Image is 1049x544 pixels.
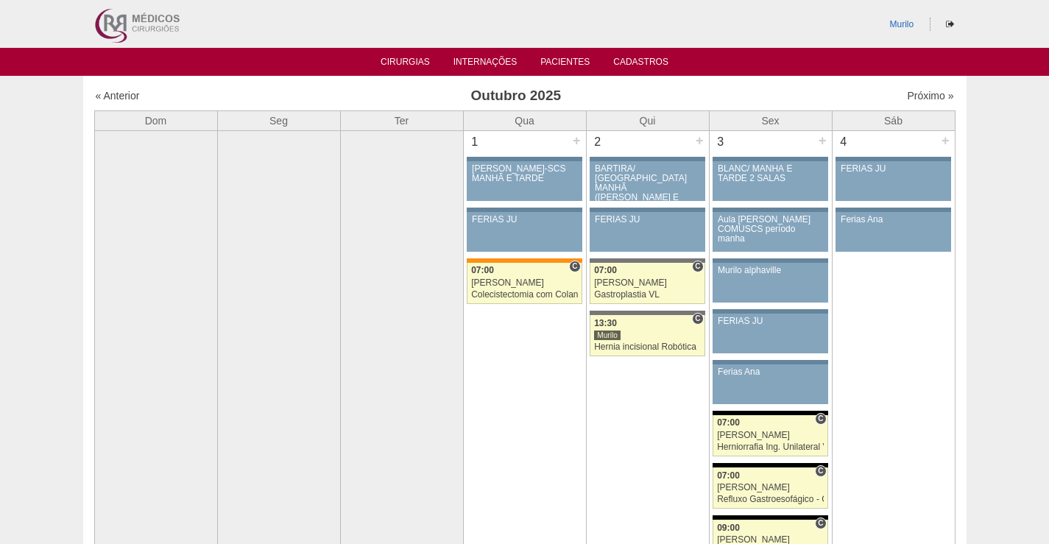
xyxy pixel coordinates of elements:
div: Key: Aviso [590,208,704,212]
span: 07:00 [471,265,494,275]
div: Key: Santa Catarina [590,311,704,315]
th: Qui [586,110,709,130]
a: C 07:00 [PERSON_NAME] Gastroplastia VL [590,263,704,304]
a: Murilo [889,19,914,29]
div: Gastroplastia VL [594,290,701,300]
div: Key: Aviso [713,309,827,314]
div: [PERSON_NAME]-SCS MANHÃ E TARDE [472,164,577,183]
div: Refluxo Gastroesofágico - Cirurgia VL [717,495,824,504]
div: Key: Blanc [713,515,827,520]
div: BLANC/ MANHÃ E TARDE 2 SALAS [718,164,823,183]
div: 1 [464,131,487,153]
div: Key: Aviso [713,208,827,212]
div: Key: Aviso [467,208,582,212]
div: [PERSON_NAME] [471,278,578,288]
a: C 07:00 [PERSON_NAME] Herniorrafia Ing. Unilateral VL [713,415,827,456]
div: Ferias Ana [718,367,823,377]
div: Key: Aviso [713,157,827,161]
span: 07:00 [594,265,617,275]
a: BLANC/ MANHÃ E TARDE 2 SALAS [713,161,827,201]
div: + [693,131,706,150]
span: Consultório [692,261,703,272]
a: Internações [453,57,518,71]
th: Qua [463,110,586,130]
div: Key: São Luiz - SCS [467,258,582,263]
span: 07:00 [717,417,740,428]
div: Key: São Bernardo [590,258,704,263]
a: FERIAS JU [836,161,950,201]
th: Sáb [832,110,955,130]
div: Key: Aviso [713,360,827,364]
a: C 13:30 Murilo Hernia incisional Robótica [590,315,704,356]
div: Key: Aviso [836,208,950,212]
div: Key: Aviso [467,157,582,161]
div: Key: Aviso [590,157,704,161]
span: Consultório [692,313,703,325]
a: Cadastros [613,57,668,71]
span: 09:00 [717,523,740,533]
a: FERIAS JU [467,212,582,252]
h3: Outubro 2025 [301,85,730,107]
div: 4 [833,131,855,153]
div: Key: Aviso [836,157,950,161]
div: FERIAS JU [472,215,577,225]
th: Sex [709,110,832,130]
div: FERIAS JU [595,215,700,225]
div: FERIAS JU [718,317,823,326]
div: Colecistectomia com Colangiografia VL [471,290,578,300]
div: Aula [PERSON_NAME] COMUSCS período manha [718,215,823,244]
a: [PERSON_NAME]-SCS MANHÃ E TARDE [467,161,582,201]
div: [PERSON_NAME] [717,431,824,440]
div: [PERSON_NAME] [717,483,824,492]
a: FERIAS JU [590,212,704,252]
span: Consultório [569,261,580,272]
th: Seg [217,110,340,130]
a: C 07:00 [PERSON_NAME] Refluxo Gastroesofágico - Cirurgia VL [713,467,827,509]
div: Ferias Ana [841,215,946,225]
a: Cirurgias [381,57,430,71]
div: + [939,131,952,150]
div: Hernia incisional Robótica [594,342,701,352]
div: Key: Blanc [713,463,827,467]
a: Ferias Ana [836,212,950,252]
span: Consultório [815,413,826,425]
a: Murilo alphaville [713,263,827,303]
a: FERIAS JU [713,314,827,353]
div: Key: Blanc [713,411,827,415]
div: Murilo [594,330,621,341]
th: Ter [340,110,463,130]
a: Próximo » [907,90,953,102]
div: + [571,131,583,150]
div: 3 [710,131,732,153]
th: Dom [94,110,217,130]
div: + [816,131,829,150]
a: Ferias Ana [713,364,827,404]
i: Sair [946,20,954,29]
span: Consultório [815,517,826,529]
a: Aula [PERSON_NAME] COMUSCS período manha [713,212,827,252]
div: 2 [587,131,610,153]
a: BARTIRA/ [GEOGRAPHIC_DATA] MANHÃ ([PERSON_NAME] E ANA)/ SANTA JOANA -TARDE [590,161,704,201]
div: Murilo alphaville [718,266,823,275]
a: Pacientes [540,57,590,71]
span: 13:30 [594,318,617,328]
div: BARTIRA/ [GEOGRAPHIC_DATA] MANHÃ ([PERSON_NAME] E ANA)/ SANTA JOANA -TARDE [595,164,700,222]
span: 07:00 [717,470,740,481]
a: C 07:00 [PERSON_NAME] Colecistectomia com Colangiografia VL [467,263,582,304]
div: [PERSON_NAME] [594,278,701,288]
div: Key: Aviso [713,258,827,263]
div: FERIAS JU [841,164,946,174]
div: Herniorrafia Ing. Unilateral VL [717,442,824,452]
span: Consultório [815,465,826,477]
a: « Anterior [96,90,140,102]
